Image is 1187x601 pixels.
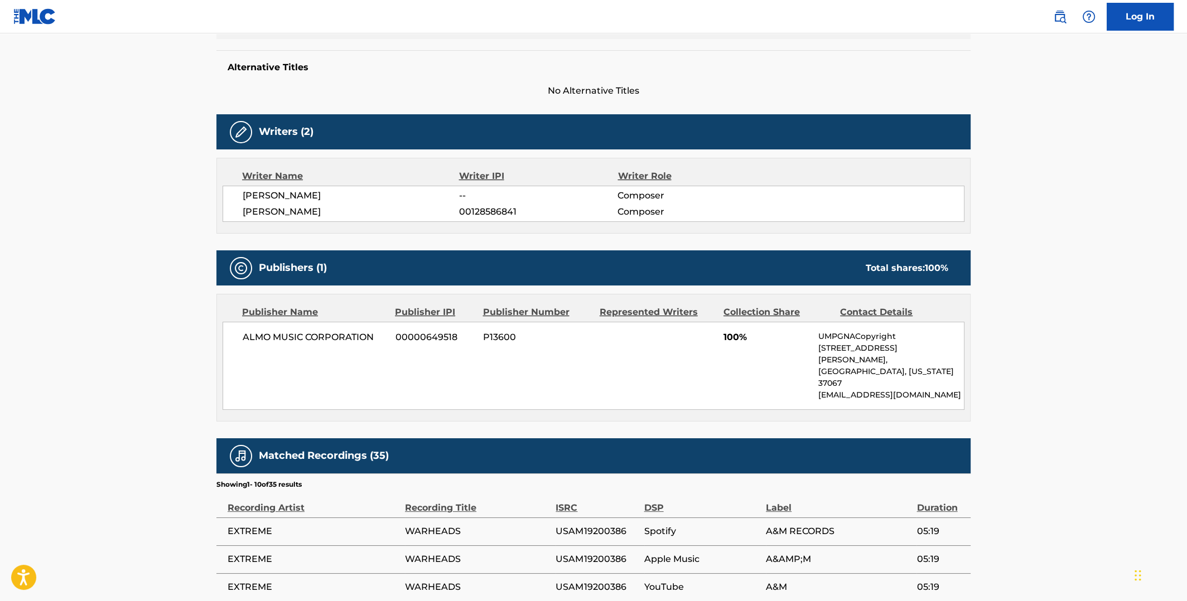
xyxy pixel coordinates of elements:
[234,261,248,275] img: Publishers
[234,449,248,463] img: Matched Recordings
[556,580,638,594] span: USAM19200386
[617,189,762,202] span: Composer
[405,580,550,594] span: WARHEADS
[556,552,638,566] span: USAM19200386
[1131,547,1187,601] iframe: Chat Widget
[644,525,761,538] span: Spotify
[766,489,911,515] div: Label
[840,306,948,319] div: Contact Details
[916,552,965,566] span: 05:19
[556,525,638,538] span: USAM19200386
[242,169,459,183] div: Writer Name
[228,525,399,538] span: EXTREME
[405,489,550,515] div: Recording Title
[818,331,964,342] p: UMPGNACopyright
[818,366,964,389] p: [GEOGRAPHIC_DATA], [US_STATE] 37067
[13,8,56,25] img: MLC Logo
[818,389,964,401] p: [EMAIL_ADDRESS][DOMAIN_NAME]
[259,261,327,274] h5: Publishers (1)
[600,306,715,319] div: Represented Writers
[644,580,761,594] span: YouTube
[723,331,810,344] span: 100%
[644,489,761,515] div: DSP
[228,62,959,73] h5: Alternative Titles
[243,331,387,344] span: ALMO MUSIC CORPORATION
[1107,3,1174,31] a: Log In
[916,489,965,515] div: Duration
[405,552,550,566] span: WARHEADS
[1082,10,1096,23] img: help
[228,580,399,594] span: EXTREME
[395,306,474,319] div: Publisher IPI
[395,331,475,344] span: 00000649518
[617,205,762,219] span: Composer
[866,261,948,275] div: Total shares:
[916,580,965,594] span: 05:19
[916,525,965,538] span: 05:19
[617,169,762,183] div: Writer Role
[228,552,399,566] span: EXTREME
[556,489,638,515] div: ISRC
[234,125,248,139] img: Writers
[482,306,591,319] div: Publisher Number
[243,189,459,202] span: [PERSON_NAME]
[259,449,389,462] h5: Matched Recordings (35)
[459,189,617,202] span: --
[228,489,399,515] div: Recording Artist
[644,552,761,566] span: Apple Music
[1049,6,1071,28] a: Public Search
[216,84,971,98] span: No Alternative Titles
[242,306,387,319] div: Publisher Name
[259,125,313,138] h5: Writers (2)
[818,342,964,366] p: [STREET_ADDRESS][PERSON_NAME],
[459,205,617,219] span: 00128586841
[483,331,591,344] span: P13600
[723,306,832,319] div: Collection Share
[1078,6,1100,28] div: Help
[925,263,948,273] span: 100 %
[766,552,911,566] span: A&AMP;M
[1053,10,1067,23] img: search
[216,479,302,489] p: Showing 1 - 10 of 35 results
[766,525,911,538] span: A&M RECORDS
[405,525,550,538] span: WARHEADS
[1135,559,1141,592] div: Drag
[459,169,618,183] div: Writer IPI
[243,205,459,219] span: [PERSON_NAME]
[766,580,911,594] span: A&M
